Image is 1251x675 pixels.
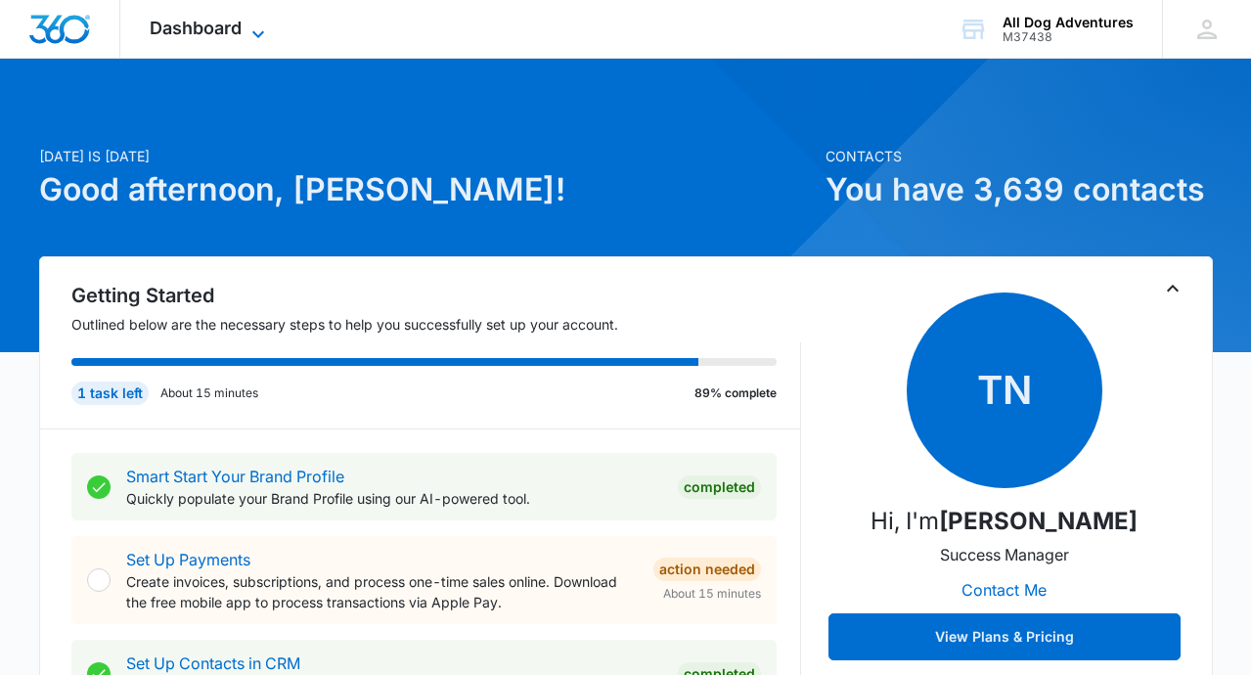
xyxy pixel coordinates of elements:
div: Completed [678,475,761,499]
p: About 15 minutes [160,384,258,402]
button: View Plans & Pricing [828,613,1181,660]
span: Dashboard [150,18,242,38]
p: Outlined below are the necessary steps to help you successfully set up your account. [71,314,801,335]
h1: You have 3,639 contacts [826,166,1213,213]
a: Smart Start Your Brand Profile [126,467,344,486]
span: About 15 minutes [663,585,761,603]
p: Quickly populate your Brand Profile using our AI-powered tool. [126,488,662,509]
strong: [PERSON_NAME] [939,507,1138,535]
h2: Getting Started [71,281,801,310]
p: Create invoices, subscriptions, and process one-time sales online. Download the free mobile app t... [126,571,638,612]
p: Hi, I'm [871,504,1138,539]
button: Contact Me [942,566,1066,613]
div: account id [1003,30,1134,44]
p: 89% complete [694,384,777,402]
span: TN [907,292,1102,488]
div: account name [1003,15,1134,30]
h1: Good afternoon, [PERSON_NAME]! [39,166,814,213]
a: Set Up Contacts in CRM [126,653,300,673]
p: Success Manager [940,543,1069,566]
div: Action Needed [653,558,761,581]
button: Toggle Collapse [1161,277,1184,300]
p: [DATE] is [DATE] [39,146,814,166]
p: Contacts [826,146,1213,166]
div: 1 task left [71,382,149,405]
a: Set Up Payments [126,550,250,569]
